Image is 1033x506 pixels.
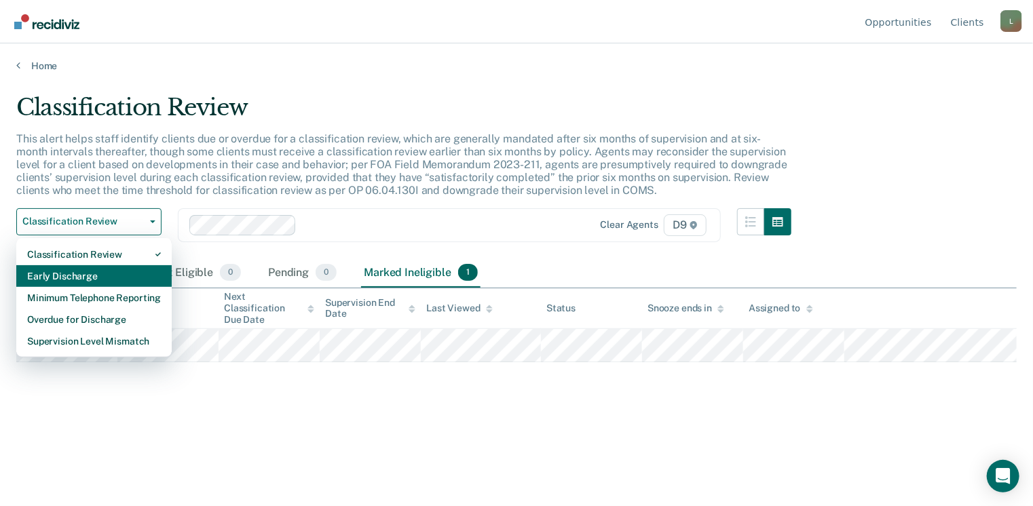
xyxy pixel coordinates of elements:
div: Almost Eligible0 [134,258,244,288]
div: Marked Ineligible1 [361,258,481,288]
div: Next Classification Due Date [224,291,314,325]
div: Supervision End Date [325,297,415,320]
div: Pending0 [265,258,339,288]
p: This alert helps staff identify clients due or overdue for a classification review, which are gen... [16,132,787,197]
div: Assigned to [749,303,812,314]
div: Classification Review [16,94,791,132]
div: Status [546,303,576,314]
div: Open Intercom Messenger [987,460,1019,492]
div: Classification Review [27,244,161,265]
div: Clear agents [601,219,658,231]
span: 0 [220,264,241,281]
div: Snooze ends in [647,303,724,314]
span: Classification Review [22,216,145,227]
a: Home [16,60,1017,72]
div: Last Viewed [426,303,492,314]
div: Overdue for Discharge [27,309,161,330]
div: Minimum Telephone Reporting [27,287,161,309]
div: Supervision Level Mismatch [27,330,161,352]
button: Classification Review [16,208,162,235]
div: Early Discharge [27,265,161,287]
span: 1 [458,264,478,281]
span: 0 [316,264,337,281]
img: Recidiviz [14,14,79,29]
span: D9 [664,214,707,236]
button: Profile dropdown button [1000,10,1022,32]
div: L [1000,10,1022,32]
div: Dropdown Menu [16,238,172,357]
